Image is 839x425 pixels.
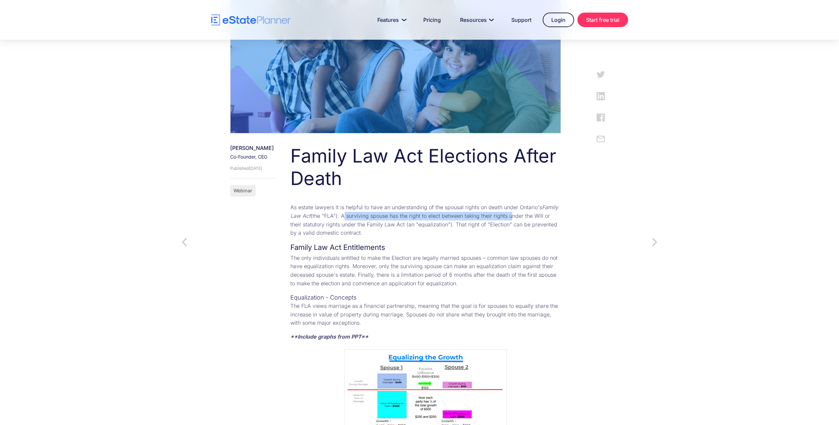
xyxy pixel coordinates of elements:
[290,243,561,253] h4: Family Law Act Entitlements
[290,254,561,288] p: The only individuals entitled to make the Election are legally married spouses – common law spous...
[290,145,561,189] h1: Family Law Act Elections After Death
[230,166,249,171] div: Published
[290,302,561,327] p: The FLA views marriage as a financial partnership, meaning that the goal is for spouses to equall...
[452,13,500,26] a: Resources
[290,203,561,237] p: As estate lawyers it is helpful to have an understanding of the spousal rights on death under Ont...
[369,13,412,26] a: Features
[415,13,449,26] a: Pricing
[230,145,274,151] div: [PERSON_NAME]
[230,153,274,160] div: Co-Founder, CEO
[503,13,539,26] a: Support
[290,204,558,219] em: Family Law Act
[233,188,252,193] div: Webinar
[249,166,262,171] div: [DATE]
[290,293,561,302] h5: Equalization - Concepts
[543,13,574,27] a: Login
[211,14,291,26] a: home
[290,333,368,340] em: **Include graphs from PPT**
[577,13,628,27] a: Start free trial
